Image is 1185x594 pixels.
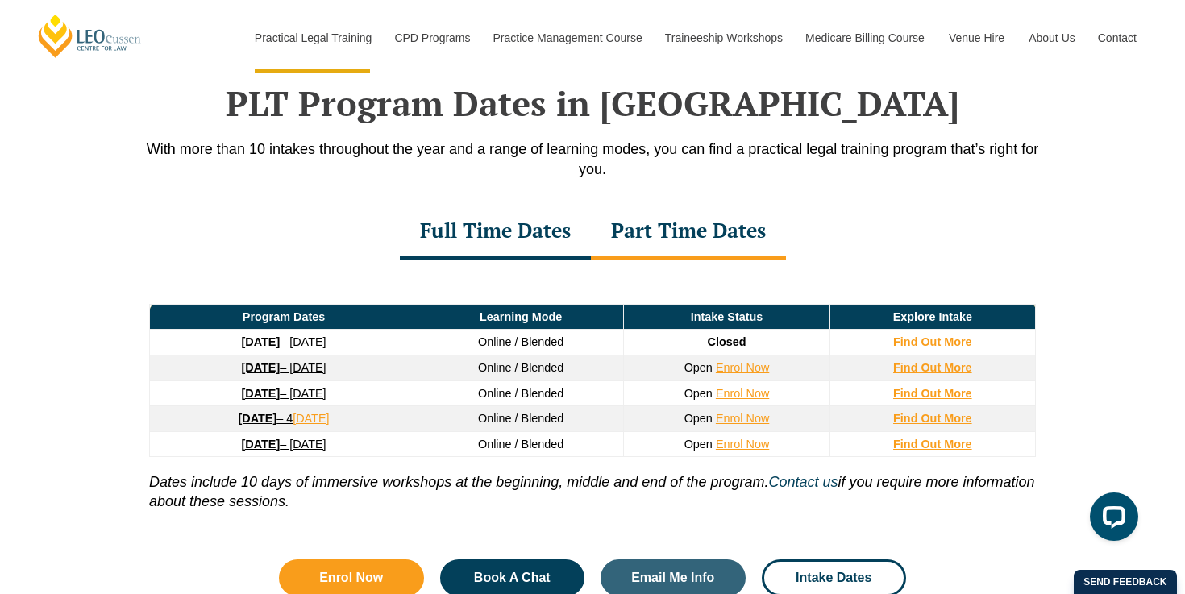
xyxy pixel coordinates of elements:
i: Dates include 10 days of immersive workshops at the beginning, middle and end of the program [149,474,764,490]
a: Contact us [768,474,838,490]
a: CPD Programs [382,3,480,73]
a: [DATE]– [DATE] [242,438,326,451]
a: Contact [1086,3,1149,73]
span: Open [684,438,713,451]
td: Explore Intake [829,304,1035,330]
a: Enrol Now [716,361,769,374]
td: Intake Status [624,304,829,330]
strong: [DATE] [242,438,281,451]
a: [DATE]– 4 [238,412,293,425]
a: Find Out More [893,412,972,425]
p: . if you require more information about these sessions. [149,457,1036,511]
div: Full Time Dates [400,204,591,260]
span: Open [684,361,713,374]
span: Online / Blended [478,387,563,400]
a: Find Out More [893,361,972,374]
span: Closed [707,335,746,348]
a: Find Out More [893,387,972,400]
a: Venue Hire [937,3,1017,73]
span: Online / Blended [478,361,563,374]
p: With more than 10 intakes throughout the year and a range of learning modes, you can find a pract... [133,139,1052,180]
span: Intake Dates [796,571,871,584]
a: Enrol Now [716,412,769,425]
span: Enrol Now [319,571,383,584]
a: Find Out More [893,335,972,348]
a: Enrol Now [716,387,769,400]
span: Book A Chat [474,571,551,584]
a: Traineeship Workshops [653,3,793,73]
td: Program Dates [150,304,418,330]
a: [DATE] [293,412,329,425]
span: Online / Blended [478,335,563,348]
a: Find Out More [893,438,972,451]
span: Email Me Info [631,571,714,584]
strong: [DATE] [242,335,281,348]
a: [DATE]– [DATE] [242,335,326,348]
a: [DATE]– [DATE] [242,387,326,400]
span: Open [684,412,713,425]
a: Practical Legal Training [243,3,383,73]
span: Open [684,387,713,400]
div: Part Time Dates [591,204,786,260]
a: Medicare Billing Course [793,3,937,73]
a: Enrol Now [716,438,769,451]
a: [DATE]– [DATE] [242,361,326,374]
a: Practice Management Course [481,3,653,73]
span: Online / Blended [478,412,563,425]
a: About Us [1017,3,1086,73]
h2: PLT Program Dates in [GEOGRAPHIC_DATA] [133,83,1052,123]
strong: [DATE] [242,387,281,400]
td: Learning Mode [418,304,624,330]
a: [PERSON_NAME] Centre for Law [36,13,143,59]
strong: [DATE] [242,361,281,374]
span: Online / Blended [478,438,563,451]
strong: [DATE] [238,412,276,425]
iframe: LiveChat chat widget [1077,486,1145,554]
